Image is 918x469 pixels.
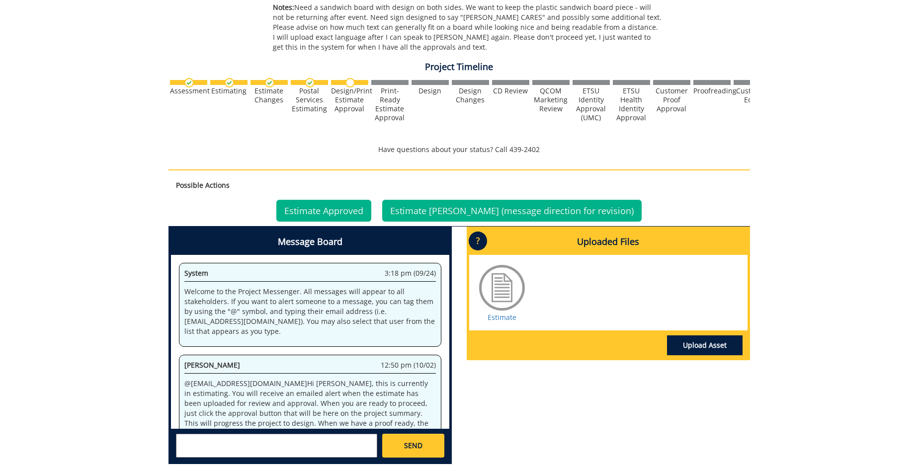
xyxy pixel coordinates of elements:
[613,86,650,122] div: ETSU Health Identity Approval
[382,200,642,222] a: Estimate [PERSON_NAME] (message direction for revision)
[168,145,750,155] p: Have questions about your status? Call 439-2402
[305,78,315,87] img: checkmark
[184,287,436,336] p: Welcome to the Project Messenger. All messages will appear to all stakeholders. If you want to al...
[469,232,487,250] p: ?
[176,434,377,458] textarea: messageToSend
[412,86,449,95] div: Design
[184,379,436,458] p: @ [EMAIL_ADDRESS][DOMAIN_NAME] Hi [PERSON_NAME], this is currently in estimating. You will receiv...
[170,86,207,95] div: Assessment
[693,86,731,95] div: Proofreading
[210,86,248,95] div: Estimating
[273,2,294,12] span: Notes:
[273,2,662,52] p: Need a sandwich board with design on both sides. We want to keep the plastic sandwich board piece...
[184,268,208,278] span: System
[653,86,690,113] div: Customer Proof Approval
[734,86,771,104] div: Customer Edits
[276,200,371,222] a: Estimate Approved
[184,78,194,87] img: checkmark
[291,86,328,113] div: Postal Services Estimating
[382,434,444,458] a: SEND
[381,360,436,370] span: 12:50 pm (10/02)
[265,78,274,87] img: checkmark
[452,86,489,104] div: Design Changes
[385,268,436,278] span: 3:18 pm (09/24)
[532,86,570,113] div: QCOM Marketing Review
[331,86,368,113] div: Design/Print Estimate Approval
[345,78,355,87] img: no
[667,335,743,355] a: Upload Asset
[225,78,234,87] img: checkmark
[371,86,409,122] div: Print-Ready Estimate Approval
[573,86,610,122] div: ETSU Identity Approval (UMC)
[176,180,230,190] strong: Possible Actions
[171,229,449,255] h4: Message Board
[250,86,288,104] div: Estimate Changes
[488,313,516,322] a: Estimate
[184,360,240,370] span: [PERSON_NAME]
[168,62,750,72] h4: Project Timeline
[492,86,529,95] div: CD Review
[404,441,422,451] span: SEND
[469,229,748,255] h4: Uploaded Files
